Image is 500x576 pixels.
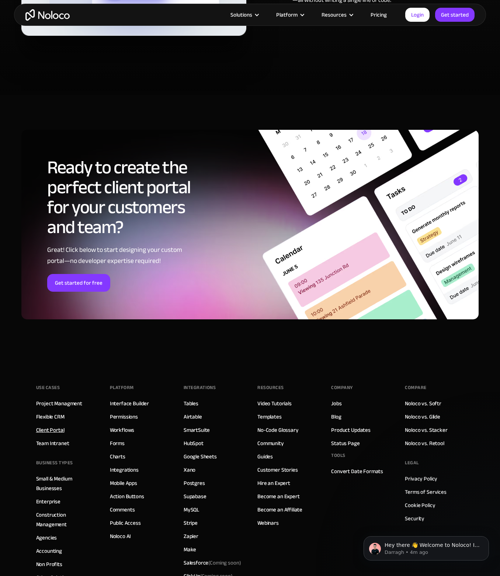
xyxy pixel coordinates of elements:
div: BUSINESS TYPES [36,457,73,468]
a: Mobile Apps [110,478,137,488]
a: Airtable [184,412,202,421]
a: home [25,9,70,21]
div: Use Cases [36,382,60,393]
div: Solutions [230,10,252,20]
a: Permissions [110,412,138,421]
a: Postgres [184,478,205,488]
a: Cookie Policy [405,500,435,510]
a: Xano [184,465,195,475]
div: Legal [405,457,419,468]
a: Interface Builder [110,399,149,408]
a: Accounting [36,546,62,556]
a: Status Page [331,438,360,448]
a: Convert Date Formats [331,466,383,476]
a: Security [405,514,424,523]
a: Video Tutorials [257,399,292,408]
a: Forms [110,438,125,448]
a: Community [257,438,284,448]
div: Great! Click below to start designing your custom portal—no developer expertise required! [47,244,233,267]
a: Workflows [110,425,135,435]
a: Tables [184,399,198,408]
a: HubSpot [184,438,204,448]
a: Charts [110,452,125,461]
a: Flexible CRM [36,412,65,421]
a: Get started [435,8,475,22]
a: Non Profits [36,559,62,569]
div: Platform [267,10,312,20]
a: Construction Management [36,510,95,529]
a: Public Access [110,518,141,528]
div: Company [331,382,353,393]
div: Platform [276,10,298,20]
a: Stripe [184,518,198,528]
a: Client Portal [36,425,65,435]
a: Blog [331,412,341,421]
a: Get started for free [47,274,110,292]
a: Noloco vs. Glide [405,412,440,421]
span: (Coming soon) [208,558,241,568]
a: Supabase [184,492,206,501]
a: Google Sheets [184,452,217,461]
a: Pricing [361,10,396,20]
a: Become an Expert [257,492,300,501]
a: Integrations [110,465,139,475]
div: Resources [322,10,347,20]
a: Jobs [331,399,341,408]
div: Resources [312,10,361,20]
a: Privacy Policy [405,474,437,483]
a: Guides [257,452,273,461]
a: Become an Affiliate [257,505,302,514]
div: Platform [110,382,134,393]
a: Product Updates [331,425,371,435]
a: Noloco vs. Stacker [405,425,447,435]
a: Agencies [36,533,57,542]
a: Customer Stories [257,465,298,475]
a: Terms of Services [405,487,446,497]
div: Salesforce [184,558,241,568]
h2: Ready to create the perfect client portal for your customers and team? [47,157,233,237]
a: Make [184,545,196,554]
div: Compare [405,382,427,393]
a: Noloco vs. Softr [405,399,441,408]
a: Comments [110,505,135,514]
a: Action Buttons [110,492,144,501]
a: Templates [257,412,282,421]
a: Team Intranet [36,438,69,448]
a: SmartSuite [184,425,210,435]
a: Project Managment [36,399,82,408]
iframe: Intercom notifications message [353,521,500,572]
a: No-Code Glossary [257,425,299,435]
a: Hire an Expert [257,478,290,488]
a: Login [405,8,430,22]
a: Noloco vs. Retool [405,438,444,448]
a: Small & Medium Businesses [36,474,95,493]
a: Zapier [184,531,198,541]
div: Solutions [221,10,267,20]
div: INTEGRATIONS [184,382,216,393]
a: Enterprise [36,497,61,506]
div: Tools [331,450,346,461]
a: Webinars [257,518,279,528]
div: Resources [257,382,284,393]
a: MySQL [184,505,199,514]
a: Noloco AI [110,531,131,541]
